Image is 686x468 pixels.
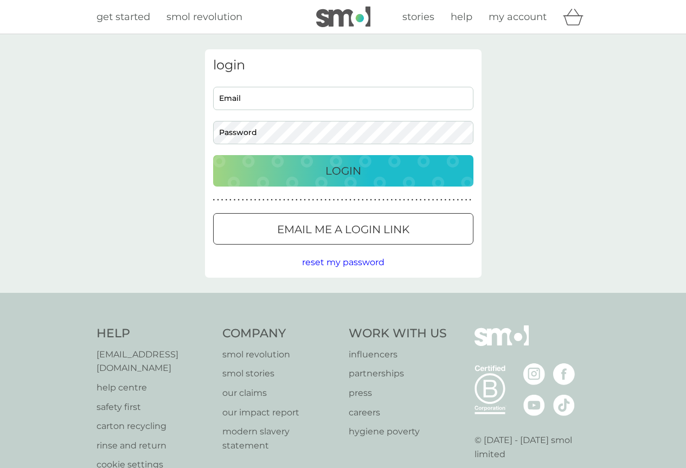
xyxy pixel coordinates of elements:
[448,197,451,203] p: ●
[475,325,529,362] img: smol
[97,348,212,375] a: [EMAIL_ADDRESS][DOMAIN_NAME]
[324,197,326,203] p: ●
[308,197,310,203] p: ●
[287,197,290,203] p: ●
[221,197,223,203] p: ●
[222,425,338,452] a: modern slavery statement
[428,197,430,203] p: ●
[349,325,447,342] h4: Work With Us
[222,406,338,420] a: our impact report
[213,197,215,203] p: ●
[333,197,335,203] p: ●
[349,367,447,381] a: partnerships
[222,367,338,381] a: smol stories
[337,197,339,203] p: ●
[357,197,360,203] p: ●
[97,9,150,25] a: get started
[217,197,219,203] p: ●
[451,11,472,23] span: help
[234,197,236,203] p: ●
[225,197,227,203] p: ●
[222,348,338,362] a: smol revolution
[242,197,244,203] p: ●
[238,197,240,203] p: ●
[222,386,338,400] a: our claims
[489,11,547,23] span: my account
[349,386,447,400] a: press
[399,197,401,203] p: ●
[412,197,414,203] p: ●
[390,197,393,203] p: ●
[325,162,361,179] p: Login
[271,197,273,203] p: ●
[302,255,384,270] button: reset my password
[97,419,212,433] a: carton recycling
[345,197,348,203] p: ●
[97,381,212,395] p: help centre
[97,400,212,414] p: safety first
[97,325,212,342] h4: Help
[387,197,389,203] p: ●
[553,394,575,416] img: visit the smol Tiktok page
[316,197,318,203] p: ●
[453,197,455,203] p: ●
[296,197,298,203] p: ●
[213,57,473,73] h3: login
[374,197,376,203] p: ●
[395,197,397,203] p: ●
[262,197,265,203] p: ●
[97,11,150,23] span: get started
[302,257,384,267] span: reset my password
[97,439,212,453] a: rinse and return
[420,197,422,203] p: ●
[379,197,381,203] p: ●
[300,197,302,203] p: ●
[258,197,260,203] p: ●
[402,9,434,25] a: stories
[523,394,545,416] img: visit the smol Youtube page
[349,197,351,203] p: ●
[304,197,306,203] p: ●
[320,197,323,203] p: ●
[329,197,331,203] p: ●
[291,197,293,203] p: ●
[465,197,467,203] p: ●
[341,197,343,203] p: ●
[312,197,315,203] p: ●
[279,197,281,203] p: ●
[475,433,590,461] p: © [DATE] - [DATE] smol limited
[366,197,368,203] p: ●
[457,197,459,203] p: ●
[213,213,473,245] button: Email me a login link
[403,197,405,203] p: ●
[469,197,471,203] p: ●
[461,197,463,203] p: ●
[370,197,372,203] p: ●
[415,197,418,203] p: ●
[440,197,443,203] p: ●
[382,197,384,203] p: ●
[489,9,547,25] a: my account
[250,197,252,203] p: ●
[424,197,426,203] p: ●
[451,9,472,25] a: help
[349,406,447,420] a: careers
[229,197,232,203] p: ●
[166,11,242,23] span: smol revolution
[349,348,447,362] a: influencers
[277,221,409,238] p: Email me a login link
[222,325,338,342] h4: Company
[436,197,438,203] p: ●
[275,197,277,203] p: ●
[283,197,285,203] p: ●
[402,11,434,23] span: stories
